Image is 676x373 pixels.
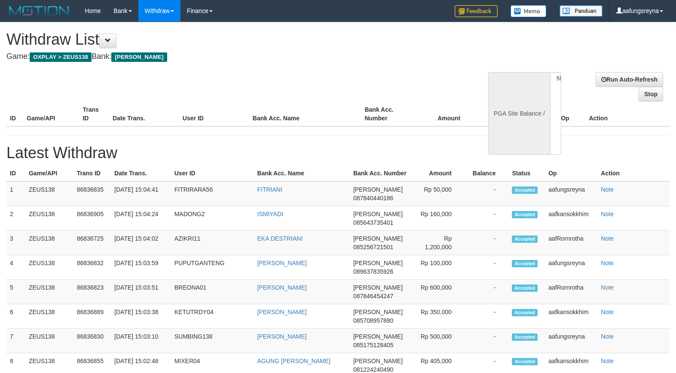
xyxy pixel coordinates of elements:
[455,5,498,17] img: Feedback.jpg
[353,309,403,315] span: [PERSON_NAME]
[6,255,25,280] td: 4
[465,206,508,231] td: -
[6,304,25,329] td: 6
[6,144,670,162] h1: Latest Withdraw
[353,358,403,364] span: [PERSON_NAME]
[254,165,350,181] th: Bank Acc. Name
[6,206,25,231] td: 2
[6,231,25,255] td: 3
[361,102,417,126] th: Bank Acc. Number
[6,4,72,17] img: MOTION_logo.png
[545,329,597,353] td: aafungsreyna
[25,206,73,231] td: ZEUS138
[6,102,23,126] th: ID
[257,211,283,217] a: ISMIYADI
[413,304,465,329] td: Rp 350,000
[353,235,403,242] span: [PERSON_NAME]
[508,165,545,181] th: Status
[512,333,538,341] span: Accepted
[111,231,171,255] td: [DATE] 15:04:02
[25,231,73,255] td: ZEUS138
[353,333,403,340] span: [PERSON_NAME]
[560,5,603,17] img: panduan.png
[73,255,111,280] td: 86836832
[73,165,111,181] th: Trans ID
[413,165,465,181] th: Amount
[417,102,473,126] th: Amount
[171,165,254,181] th: User ID
[111,181,171,206] td: [DATE] 15:04:41
[545,181,597,206] td: aafungsreyna
[353,268,393,275] span: 089637835926
[111,280,171,304] td: [DATE] 15:03:51
[511,5,547,17] img: Button%20Memo.svg
[512,186,538,194] span: Accepted
[25,304,73,329] td: ZEUS138
[473,102,525,126] th: Balance
[179,102,249,126] th: User ID
[512,260,538,267] span: Accepted
[353,284,403,291] span: [PERSON_NAME]
[23,102,79,126] th: Game/API
[353,244,393,251] span: 085256721501
[413,280,465,304] td: Rp 600,000
[257,309,307,315] a: [PERSON_NAME]
[73,329,111,353] td: 86836830
[73,206,111,231] td: 86836905
[171,181,254,206] td: FITRIRARA56
[73,280,111,304] td: 86836823
[353,317,393,324] span: 085708957880
[596,72,663,87] a: Run Auto-Refresh
[465,304,508,329] td: -
[350,165,413,181] th: Bank Acc. Number
[413,206,465,231] td: Rp 160,000
[257,333,307,340] a: [PERSON_NAME]
[30,52,92,62] span: OXPLAY > ZEUS138
[601,211,614,217] a: Note
[249,102,361,126] th: Bank Acc. Name
[171,255,254,280] td: PUPUTGANTENG
[601,333,614,340] a: Note
[6,165,25,181] th: ID
[257,358,330,364] a: AGUNG [PERSON_NAME]
[545,231,597,255] td: aafRornrotha
[465,181,508,206] td: -
[601,284,614,291] a: Note
[353,260,403,266] span: [PERSON_NAME]
[353,211,403,217] span: [PERSON_NAME]
[601,260,614,266] a: Note
[111,329,171,353] td: [DATE] 15:03:10
[257,260,307,266] a: [PERSON_NAME]
[111,165,171,181] th: Date Trans.
[79,102,109,126] th: Trans ID
[6,280,25,304] td: 5
[25,255,73,280] td: ZEUS138
[25,181,73,206] td: ZEUS138
[73,304,111,329] td: 86836889
[512,235,538,243] span: Accepted
[601,235,614,242] a: Note
[512,211,538,218] span: Accepted
[257,284,307,291] a: [PERSON_NAME]
[109,102,179,126] th: Date Trans.
[465,329,508,353] td: -
[557,102,585,126] th: Op
[413,231,465,255] td: Rp 1,200,000
[6,31,442,48] h1: Withdraw List
[25,280,73,304] td: ZEUS138
[597,165,670,181] th: Action
[111,304,171,329] td: [DATE] 15:03:38
[257,235,303,242] a: EKA DESTRIANI
[171,206,254,231] td: MADONG2
[545,206,597,231] td: aafkansokkhim
[545,280,597,304] td: aafRornrotha
[413,329,465,353] td: Rp 500,000
[353,366,393,373] span: 081224240490
[512,284,538,292] span: Accepted
[353,342,393,349] span: 085175128405
[25,329,73,353] td: ZEUS138
[585,102,670,126] th: Action
[6,181,25,206] td: 1
[413,255,465,280] td: Rp 100,000
[512,358,538,365] span: Accepted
